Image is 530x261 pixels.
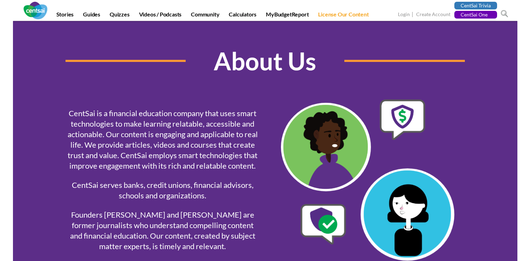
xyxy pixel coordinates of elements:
[186,43,344,78] span: About Us
[66,180,260,201] p: CentSai serves banks, credit unions, financial advisors, schools and organizations.
[135,11,186,21] a: Videos / Podcasts
[262,11,313,21] a: MyBudgetReport
[454,2,497,9] a: CentSai Trivia
[187,11,223,21] a: Community
[398,11,410,19] a: Login
[454,11,497,19] a: CentSai One
[270,99,465,261] img: About-Us-N-Top.png
[79,11,104,21] a: Guides
[66,210,260,252] p: Founders [PERSON_NAME] and [PERSON_NAME] are former journalists who understand compelling content...
[314,11,373,21] a: License Our Content
[52,11,78,21] a: Stories
[411,10,415,19] span: |
[105,11,134,21] a: Quizzes
[66,108,260,171] p: CentSai is a financial education company that uses smart technologies to make learning relatable,...
[23,2,47,19] img: CentSai
[225,11,261,21] a: Calculators
[416,11,450,19] a: Create Account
